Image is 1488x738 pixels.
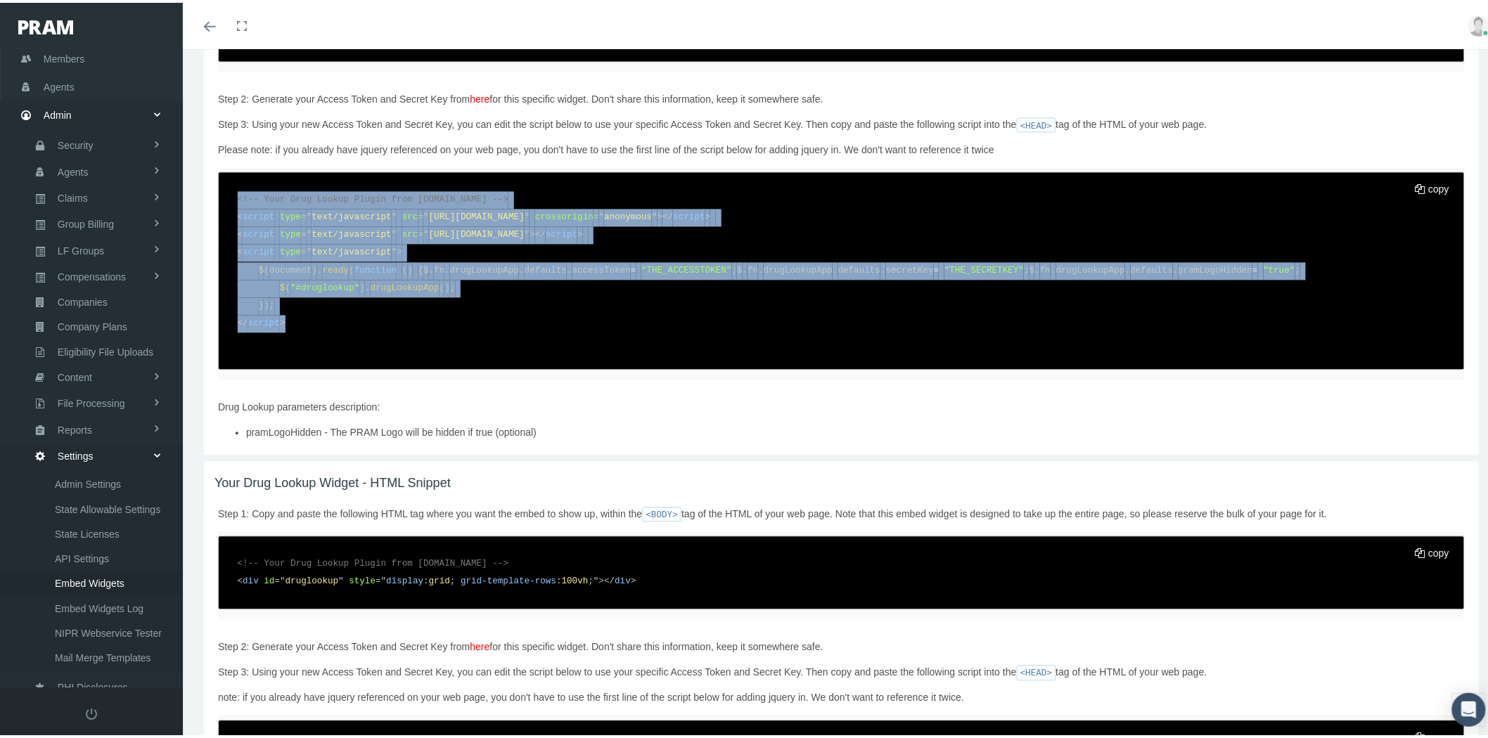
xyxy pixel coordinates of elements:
span: < [238,228,243,238]
span: ( [440,281,445,291]
span: document $ fn drugLookupApp defaults accessToken $ fn drugLookupApp defaults secretKey $ fn drugL... [238,264,1301,309]
span: <!-- Your Drug Lookup Plugin from [DOMAIN_NAME] --> [238,179,508,216]
span: style [349,574,376,584]
p: note: if you already have jquery referenced on your web page, you don't have to use the first lin... [218,687,1465,703]
span: =" [376,574,386,584]
span: ) [312,264,317,273]
span: NIPR Webservice Tester [55,619,162,642]
span: " [392,210,397,220]
a: Copy [1415,181,1449,193]
span: $ [280,281,286,291]
span: Admin [44,99,72,126]
span: > [658,210,663,220]
span: " [307,228,312,238]
span: <!-- Your Drug Lookup Plugin from [DOMAIN_NAME] --> [238,543,508,581]
span: Content [58,363,92,387]
span: type [280,210,301,220]
span: . [317,264,323,273]
span: . [519,264,525,273]
span: type [280,245,301,255]
p: Step 2: Generate your Access Token and Secret Key from for this specific widget. Don't share this... [218,89,1465,105]
span: Claims [58,183,88,207]
span: ; [450,574,456,584]
span: Members [44,43,84,70]
span: = [934,264,939,273]
span: grid-template-rows [461,574,556,584]
span: = [301,245,307,255]
span: ready [323,264,349,273]
span: </ [662,210,673,220]
span: Companies [58,287,108,311]
span: = [275,574,281,584]
span: ; [450,281,456,291]
span: ( [402,264,408,273]
span: = [301,228,307,238]
span: = [631,264,636,273]
span: id [264,574,274,584]
span: > [397,245,402,255]
span: " [280,574,286,584]
span: . [1125,264,1131,273]
a: here [470,91,490,103]
span: " [525,228,530,238]
span: crossorigin [535,210,594,220]
span: function [354,264,397,273]
span: " [307,245,312,255]
span: State Licenses [55,519,120,543]
span: " [392,245,397,255]
span: script [662,210,705,220]
span: drugLookupApp [371,281,440,291]
span: = [1252,264,1258,273]
span: " [392,228,397,238]
span: script [238,210,275,220]
span: = [418,228,424,238]
li: pramLogoHidden - The PRAM Logo will be hidden if true (optional) [246,422,1465,438]
p: Step 3: Using your new Access Token and Secret Key, you can edit the script below to use your spe... [218,115,1465,130]
b: Drug Lookup parameters description: [218,399,380,410]
span: = [418,210,424,220]
span: " [338,574,344,584]
span: : [423,574,429,584]
span: Embed Widgets [55,569,124,593]
span: API Settings [55,544,109,568]
span: script [238,228,275,238]
p: Step 2: Generate your Access Token and Secret Key from for this specific widget. Don't share this... [218,637,1465,652]
span: ( [286,281,291,291]
span: ; [732,264,738,273]
span: Settings [58,441,94,465]
span: > [631,574,636,584]
span: $ [259,264,264,273]
span: PHI Disclosures [58,673,128,697]
span: [URL][DOMAIN_NAME] [418,228,530,238]
span: ) [264,299,269,309]
span: grid 100vh [386,574,594,584]
span: text/javascript [301,245,397,255]
span: [URL][DOMAIN_NAME] [418,210,530,220]
span: ; [269,299,275,309]
span: ) [408,264,413,273]
span: ; [1295,264,1301,273]
span: LF Groups [58,236,104,260]
span: . [833,264,838,273]
a: Copy [1415,545,1449,557]
span: . [743,264,748,273]
p: Step 3: Using your new Access Token and Secret Key, you can edit the script below to use your spe... [218,662,1465,678]
span: Admin Settings [55,470,121,493]
span: text/javascript [301,210,397,220]
span: " [599,210,605,220]
span: . [1051,264,1056,273]
span: . [444,264,450,273]
span: </ [535,228,546,238]
span: . [365,281,371,291]
span: "THE_ACCESSTOKEN" [641,264,731,273]
span: "true" [1264,264,1295,273]
span: Security [58,131,94,155]
span: Group Billing [58,209,114,233]
span: div [238,574,259,584]
span: type [280,228,301,238]
span: script [238,245,275,255]
span: = [301,210,307,220]
span: "#druglookup" [290,281,359,291]
span: : [556,574,562,584]
span: "THE_SECRETKEY" [944,264,1024,273]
